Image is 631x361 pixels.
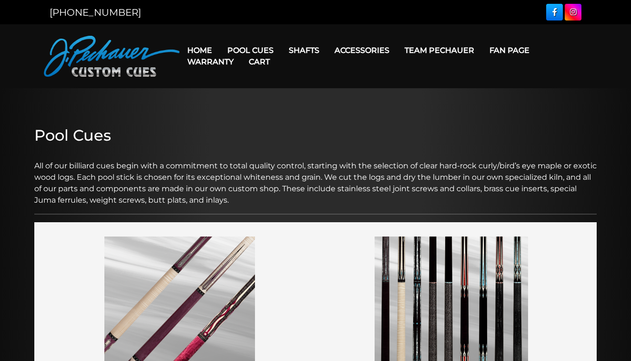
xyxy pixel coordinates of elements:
[50,7,141,18] a: [PHONE_NUMBER]
[482,38,537,62] a: Fan Page
[241,50,277,74] a: Cart
[397,38,482,62] a: Team Pechauer
[220,38,281,62] a: Pool Cues
[44,36,180,77] img: Pechauer Custom Cues
[34,126,597,144] h2: Pool Cues
[281,38,327,62] a: Shafts
[34,149,597,206] p: All of our billiard cues begin with a commitment to total quality control, starting with the sele...
[327,38,397,62] a: Accessories
[180,38,220,62] a: Home
[180,50,241,74] a: Warranty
